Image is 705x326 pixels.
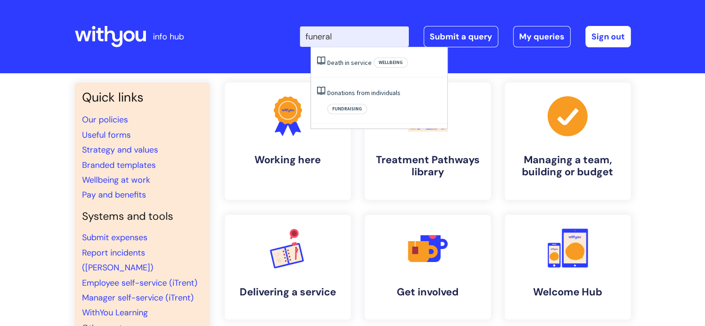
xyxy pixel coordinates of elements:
[372,154,483,179] h4: Treatment Pathways library
[82,247,153,273] a: Report incidents ([PERSON_NAME])
[505,83,631,200] a: Managing a team, building or budget
[82,292,194,303] a: Manager self-service (iTrent)
[82,144,158,155] a: Strategy and values
[365,215,491,320] a: Get involved
[512,286,623,298] h4: Welcome Hub
[82,114,128,125] a: Our policies
[225,83,351,200] a: Working here
[365,83,491,200] a: Treatment Pathways library
[225,215,351,320] a: Delivering a service
[300,26,631,47] div: | -
[82,232,147,243] a: Submit expenses
[513,26,571,47] a: My queries
[82,307,148,318] a: WithYou Learning
[82,210,203,223] h4: Systems and tools
[372,286,483,298] h4: Get involved
[82,90,203,105] h3: Quick links
[153,29,184,44] p: info hub
[374,58,408,68] span: Wellbeing
[232,286,343,298] h4: Delivering a service
[300,26,409,47] input: Search
[505,215,631,320] a: Welcome Hub
[327,89,400,97] a: Donations from individuals
[82,174,150,185] a: Wellbeing at work
[82,129,131,141] a: Useful forms
[82,160,156,171] a: Branded templates
[512,154,623,179] h4: Managing a team, building or budget
[82,189,146,200] a: Pay and benefits
[82,277,197,288] a: Employee self-service (iTrent)
[424,26,498,47] a: Submit a query
[232,154,343,166] h4: Working here
[327,58,372,67] a: Death in service
[585,26,631,47] a: Sign out
[327,104,367,114] span: Fundraising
